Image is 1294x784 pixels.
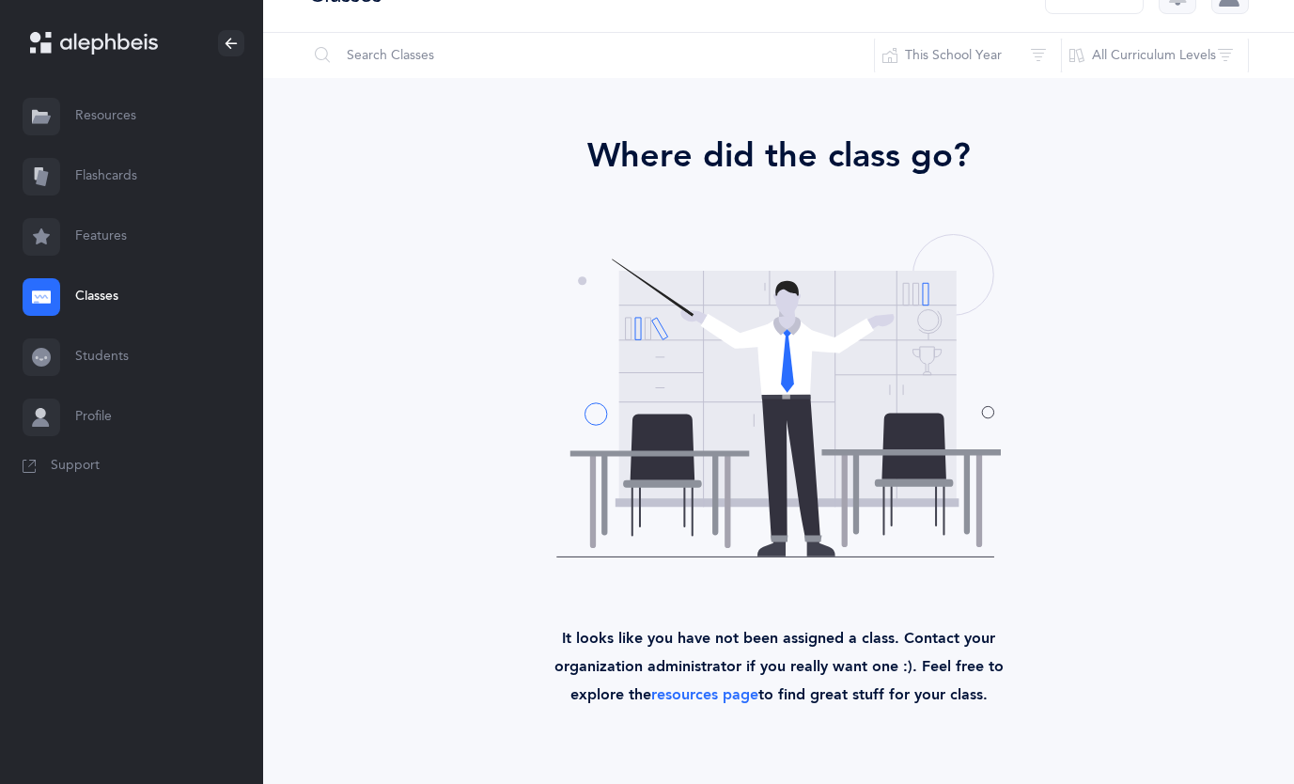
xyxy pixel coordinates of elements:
img: classes-coming-soon.svg [555,219,1002,572]
a: resources page [651,686,758,703]
button: This School Year [874,33,1062,78]
iframe: Drift Widget Chat Controller [1200,690,1271,761]
div: It looks like you have not been assigned a class. Contact your organization administrator if you ... [541,572,1017,709]
div: Where did the class go? [316,131,1241,181]
span: Support [51,457,100,476]
button: All Curriculum Levels [1061,33,1249,78]
input: Search Classes [307,33,875,78]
